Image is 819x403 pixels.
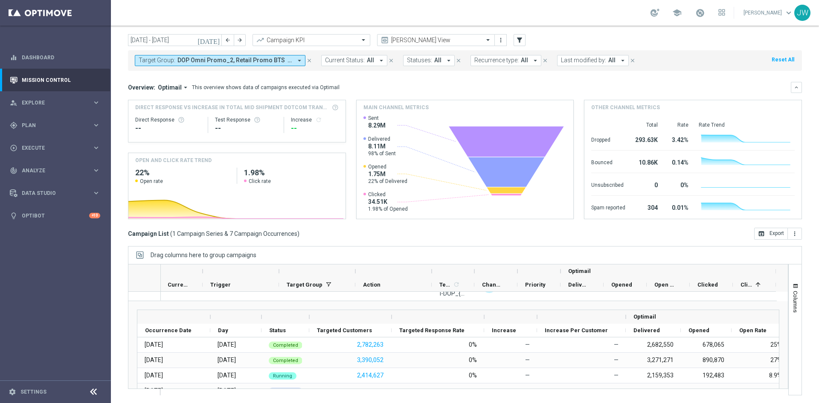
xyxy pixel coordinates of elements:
[525,357,530,363] span: —
[128,34,222,46] input: Select date range
[218,341,236,348] div: Monday
[380,36,389,44] i: preview
[273,373,292,379] span: Running
[253,34,370,46] ng-select: Campaign KPI
[469,356,477,364] div: 0%
[445,57,453,64] i: arrow_drop_down
[145,341,163,348] div: 06 Oct 2025
[9,99,101,106] button: person_search Explore keyboard_arrow_right
[135,168,230,178] h2: 22%
[269,356,302,364] colored-tag: Completed
[758,230,765,237] i: open_in_browser
[297,230,299,238] span: )
[305,56,313,65] button: close
[591,177,625,191] div: Unsubscribed
[732,353,789,368] div: 27%
[368,150,396,157] span: 98% of Sent
[521,57,528,64] span: All
[172,230,297,238] span: 1 Campaign Series & 7 Campaign Occurrences
[9,77,101,84] button: Mission Control
[793,84,799,90] i: keyboard_arrow_down
[158,84,182,91] span: Optimail
[92,121,100,129] i: keyboard_arrow_right
[497,37,504,43] i: more_vert
[269,327,286,333] span: Status
[291,116,338,123] div: Increase
[9,122,101,129] button: gps_fixed Plan keyboard_arrow_right
[269,341,302,349] colored-tag: Completed
[514,34,526,46] button: filter_alt
[788,228,802,240] button: more_vert
[557,55,629,66] button: Last modified by: All arrow_drop_down
[619,57,627,64] i: arrow_drop_down
[315,116,322,123] i: refresh
[732,368,789,383] div: 8.9%
[542,58,548,64] i: close
[145,356,163,364] div: 07 Oct 2025
[135,123,201,133] div: --
[794,5,810,21] div: JW
[474,57,519,64] span: Recurrence type:
[754,230,802,237] multiple-options-button: Export to CSV
[497,35,505,45] button: more_vert
[378,57,385,64] i: arrow_drop_down
[456,58,462,64] i: close
[20,389,46,394] a: Settings
[10,189,92,197] div: Data Studio
[287,281,322,288] span: Target Group
[273,358,298,363] span: Completed
[140,178,163,185] span: Open rate
[363,104,429,111] h4: Main channel metrics
[218,327,228,333] span: Day
[317,327,372,333] span: Targeted Customers
[145,327,192,333] span: Occurrence Date
[170,230,172,238] span: (
[139,57,175,64] span: Target Group:
[325,57,365,64] span: Current Status:
[10,144,92,152] div: Execute
[321,55,387,66] button: Current Status: All arrow_drop_down
[244,168,339,178] h2: 1.98%
[469,341,477,348] div: 0%
[356,355,384,365] button: 3,390,052
[22,69,100,91] a: Mission Control
[668,155,688,168] div: 0.14%
[525,281,546,288] span: Priority
[614,357,619,363] span: —
[10,54,17,61] i: equalizer
[10,99,92,107] div: Explore
[10,99,17,107] i: person_search
[455,56,462,65] button: close
[452,280,460,289] span: Calculate column
[22,191,92,196] span: Data Studio
[636,200,658,214] div: 304
[368,136,396,142] span: Delivered
[92,166,100,174] i: keyboard_arrow_right
[482,281,503,288] span: Channel
[128,230,299,238] h3: Campaign List
[9,212,101,219] button: lightbulb Optibot +10
[636,132,658,146] div: 293.63K
[525,341,530,348] span: —
[626,337,681,352] div: 2,682,550
[614,387,619,394] span: —
[630,58,636,64] i: close
[732,383,789,398] div: —
[541,56,549,65] button: close
[9,167,101,174] button: track_changes Analyze keyboard_arrow_right
[197,36,221,44] i: [DATE]
[434,57,441,64] span: All
[182,84,189,91] i: arrow_drop_down
[368,142,396,150] span: 8.11M
[22,100,92,105] span: Explore
[470,55,541,66] button: Recurrence type: All arrow_drop_down
[10,69,100,91] div: Mission Control
[135,104,329,111] span: Direct Response VS Increase In Total Mid Shipment Dotcom Transaction Amount
[636,122,658,128] div: Total
[10,167,17,174] i: track_changes
[591,104,660,111] h4: Other channel metrics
